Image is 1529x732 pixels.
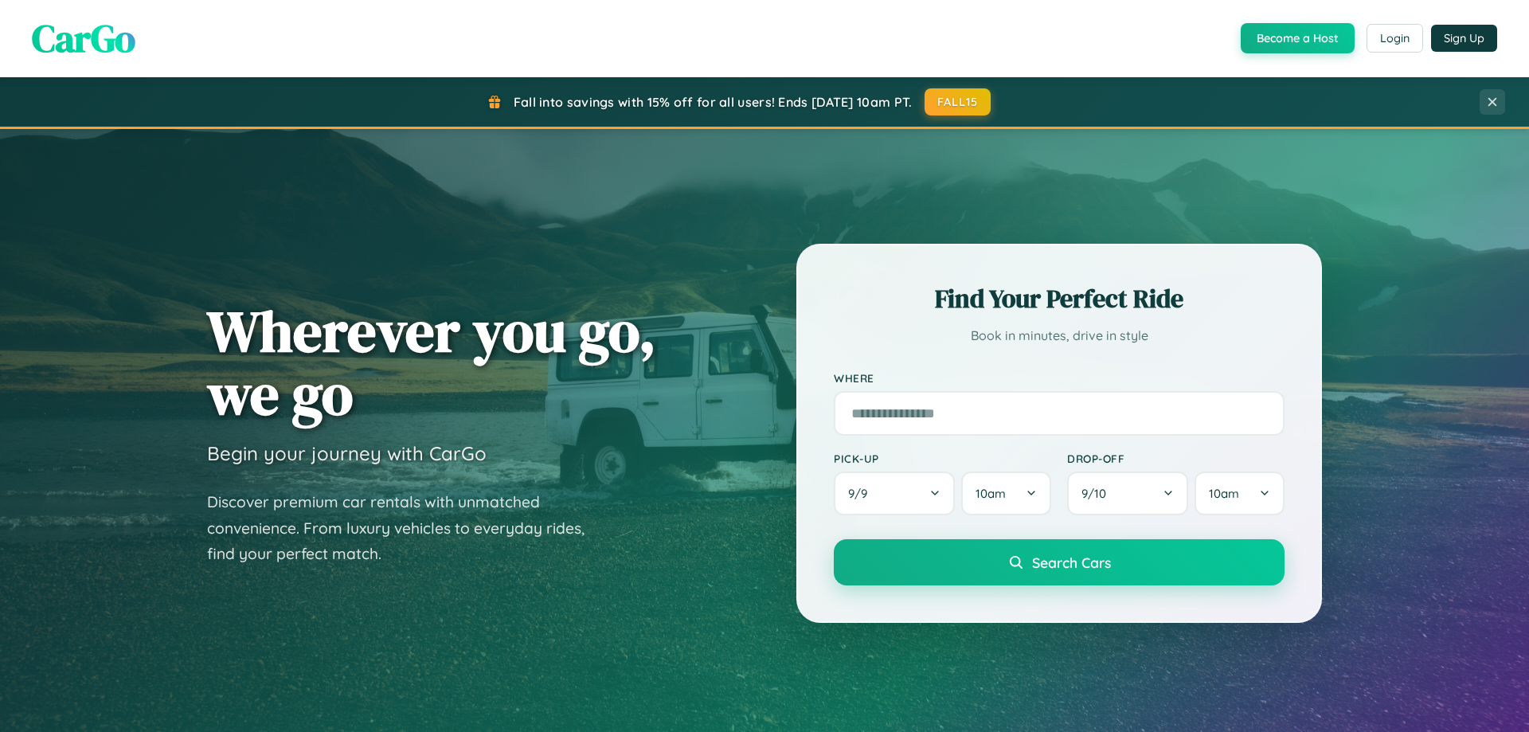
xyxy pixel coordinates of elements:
[834,452,1051,465] label: Pick-up
[834,472,955,515] button: 9/9
[1367,24,1423,53] button: Login
[1032,554,1111,571] span: Search Cars
[207,299,656,425] h1: Wherever you go, we go
[848,486,875,501] span: 9 / 9
[1241,23,1355,53] button: Become a Host
[1209,486,1239,501] span: 10am
[207,441,487,465] h3: Begin your journey with CarGo
[925,88,991,115] button: FALL15
[834,281,1285,316] h2: Find Your Perfect Ride
[976,486,1006,501] span: 10am
[834,324,1285,347] p: Book in minutes, drive in style
[1195,472,1285,515] button: 10am
[514,94,913,110] span: Fall into savings with 15% off for all users! Ends [DATE] 10am PT.
[1067,452,1285,465] label: Drop-off
[1431,25,1497,52] button: Sign Up
[1081,486,1114,501] span: 9 / 10
[1067,472,1188,515] button: 9/10
[961,472,1051,515] button: 10am
[834,371,1285,385] label: Where
[207,489,605,567] p: Discover premium car rentals with unmatched convenience. From luxury vehicles to everyday rides, ...
[834,539,1285,585] button: Search Cars
[32,12,135,65] span: CarGo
